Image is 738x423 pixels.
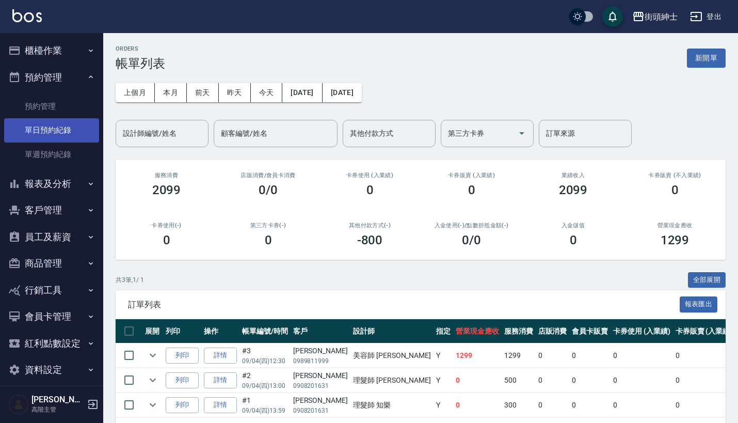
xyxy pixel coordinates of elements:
[357,233,383,247] h3: -800
[239,393,291,417] td: #1
[166,348,199,364] button: 列印
[673,368,735,393] td: 0
[645,10,678,23] div: 街頭紳士
[686,7,726,26] button: 登出
[4,143,99,166] a: 單週預約紀錄
[611,393,673,417] td: 0
[293,370,348,381] div: [PERSON_NAME]
[536,343,570,368] td: 0
[116,275,144,285] p: 共 3 筆, 1 / 1
[323,83,362,102] button: [DATE]
[569,319,611,343] th: 會員卡販賣
[559,183,588,197] h3: 2099
[239,368,291,393] td: #2
[434,393,453,417] td: Y
[502,368,536,393] td: 500
[453,393,502,417] td: 0
[4,37,99,64] button: 櫃檯作業
[4,170,99,197] button: 報表及分析
[204,397,237,413] a: 詳情
[350,343,434,368] td: 美容師 [PERSON_NAME]
[116,45,165,52] h2: ORDERS
[434,368,453,393] td: Y
[535,172,612,179] h2: 業績收入
[502,343,536,368] td: 1299
[166,397,199,413] button: 列印
[462,233,481,247] h3: 0 /0
[434,319,453,343] th: 指定
[4,303,99,330] button: 會員卡管理
[611,368,673,393] td: 0
[453,368,502,393] td: 0
[259,183,278,197] h3: 0/0
[116,83,155,102] button: 上個月
[569,393,611,417] td: 0
[671,183,679,197] h3: 0
[282,83,322,102] button: [DATE]
[293,395,348,406] div: [PERSON_NAME]
[4,330,99,357] button: 紅利點數設定
[145,397,161,413] button: expand row
[187,83,219,102] button: 前天
[155,83,187,102] button: 本月
[569,343,611,368] td: 0
[502,319,536,343] th: 服務消費
[687,49,726,68] button: 新開單
[230,172,307,179] h2: 店販消費 /會員卡消費
[265,233,272,247] h3: 0
[201,319,239,343] th: 操作
[31,405,84,414] p: 高階主管
[331,172,408,179] h2: 卡券使用 (入業績)
[502,393,536,417] td: 300
[680,299,718,309] a: 報表匯出
[350,319,434,343] th: 設計師
[239,319,291,343] th: 帳單編號/時間
[468,183,475,197] h3: 0
[128,222,205,229] h2: 卡券使用(-)
[570,233,577,247] h3: 0
[350,368,434,393] td: 理髮師 [PERSON_NAME]
[4,197,99,224] button: 客戶管理
[673,393,735,417] td: 0
[219,83,251,102] button: 昨天
[536,319,570,343] th: 店販消費
[688,272,726,288] button: 全部展開
[433,222,510,229] h2: 入金使用(-) /點數折抵金額(-)
[152,183,181,197] h3: 2099
[628,6,682,27] button: 街頭紳士
[661,233,689,247] h3: 1299
[331,222,408,229] h2: 其他付款方式(-)
[293,406,348,415] p: 0908201631
[602,6,623,27] button: save
[4,224,99,250] button: 員工及薪資
[145,372,161,388] button: expand row
[680,296,718,312] button: 報表匯出
[4,250,99,277] button: 商品管理
[4,356,99,383] button: 資料設定
[687,53,726,62] a: 新開單
[293,346,348,356] div: [PERSON_NAME]
[611,343,673,368] td: 0
[31,395,84,405] h5: [PERSON_NAME]
[453,343,502,368] td: 1299
[636,222,713,229] h2: 營業現金應收
[242,356,288,366] p: 09/04 (四) 12:30
[433,172,510,179] h2: 卡券販賣 (入業績)
[242,406,288,415] p: 09/04 (四) 13:59
[12,9,42,22] img: Logo
[145,348,161,363] button: expand row
[673,343,735,368] td: 0
[204,348,237,364] a: 詳情
[536,393,570,417] td: 0
[166,372,199,388] button: 列印
[239,343,291,368] td: #3
[142,319,163,343] th: 展開
[4,277,99,304] button: 行銷工具
[116,56,165,71] h3: 帳單列表
[514,125,530,142] button: Open
[535,222,612,229] h2: 入金儲值
[8,394,29,415] img: Person
[434,343,453,368] td: Y
[128,172,205,179] h3: 服務消費
[128,300,680,310] span: 訂單列表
